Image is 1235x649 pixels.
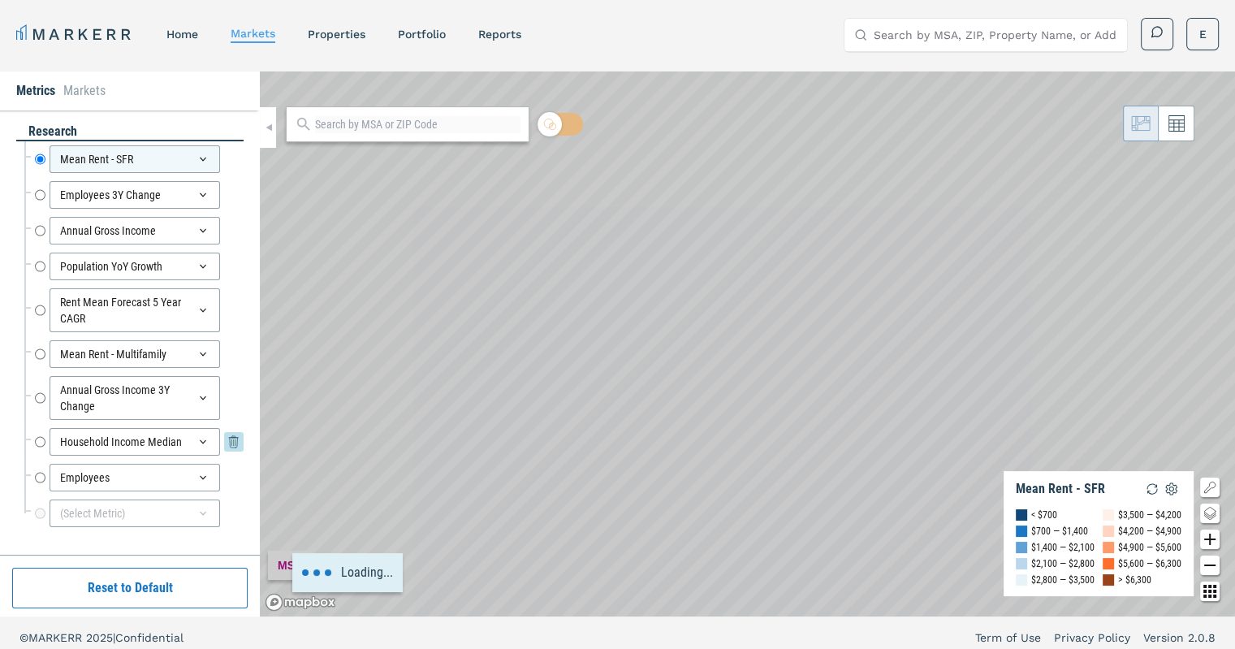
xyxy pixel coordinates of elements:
[398,28,446,41] a: Portfolio
[1162,479,1181,499] img: Settings
[50,428,220,456] div: Household Income Median
[265,593,336,612] a: Mapbox logo
[115,631,184,644] span: Confidential
[12,568,248,608] button: Reset to Default
[16,123,244,141] div: research
[50,464,220,491] div: Employees
[50,181,220,209] div: Employees 3Y Change
[1200,478,1220,497] button: Show/Hide Legend Map Button
[315,116,520,133] input: Search by MSA or ZIP Code
[1031,556,1095,572] div: $2,100 — $2,800
[28,631,86,644] span: MARKERR
[1142,479,1162,499] img: Reload Legend
[1200,504,1220,523] button: Change style map button
[292,553,403,592] div: Loading...
[1031,523,1088,539] div: $700 — $1,400
[50,340,220,368] div: Mean Rent - Multifamily
[975,630,1041,646] a: Term of Use
[874,19,1117,51] input: Search by MSA, ZIP, Property Name, or Address
[1016,481,1105,497] div: Mean Rent - SFR
[1186,18,1219,50] button: E
[1200,530,1220,549] button: Zoom in map button
[1118,523,1181,539] div: $4,200 — $4,900
[478,28,521,41] a: reports
[1118,507,1181,523] div: $3,500 — $4,200
[308,28,365,41] a: properties
[19,631,28,644] span: ©
[50,217,220,244] div: Annual Gross Income
[1199,26,1207,42] span: E
[63,81,106,101] li: Markets
[50,253,220,280] div: Population YoY Growth
[1031,539,1095,556] div: $1,400 — $2,100
[86,631,115,644] span: 2025 |
[16,23,134,45] a: MARKERR
[1118,572,1151,588] div: > $6,300
[1031,507,1057,523] div: < $700
[166,28,198,41] a: home
[50,376,220,420] div: Annual Gross Income 3Y Change
[1143,630,1216,646] a: Version 2.0.8
[1118,556,1181,572] div: $5,600 — $6,300
[1054,630,1130,646] a: Privacy Policy
[50,145,220,173] div: Mean Rent - SFR
[231,27,275,40] a: markets
[1031,572,1095,588] div: $2,800 — $3,500
[1118,539,1181,556] div: $4,900 — $5,600
[50,288,220,332] div: Rent Mean Forecast 5 Year CAGR
[16,81,55,101] li: Metrics
[1200,556,1220,575] button: Zoom out map button
[1200,582,1220,601] button: Other options map button
[50,500,220,527] div: (Select Metric)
